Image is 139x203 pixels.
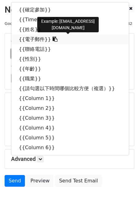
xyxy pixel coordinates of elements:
a: {{Timestamp}} [11,15,129,25]
a: {{年齡}} [11,64,129,74]
a: {{性別}} [11,54,129,64]
a: Preview [26,175,54,187]
a: {{Column 4}} [11,123,129,133]
a: {{Column 5}} [11,133,129,143]
a: Send [5,175,25,187]
div: Example: [EMAIL_ADDRESS][DOMAIN_NAME] [37,17,99,32]
small: Google Sheet: [5,21,92,26]
a: Send Test Email [55,175,102,187]
a: {{Column 2}} [11,103,129,113]
a: {{確定參加}} [11,5,129,15]
a: {{聯絡電話}} [11,44,129,54]
a: {{職業}} [11,74,129,84]
a: {{Column 6}} [11,143,129,153]
iframe: Chat Widget [108,173,139,203]
a: {{請勾選以下時間哪個比較方便（複選）}} [11,84,129,94]
a: {{姓名}} [11,25,129,34]
a: {{電子郵件}} [11,34,129,44]
a: {{Column 1}} [11,94,129,103]
h5: Advanced [11,156,128,162]
h2: New Campaign [5,5,134,15]
div: 聊天小工具 [108,173,139,203]
a: {{Column 3}} [11,113,129,123]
